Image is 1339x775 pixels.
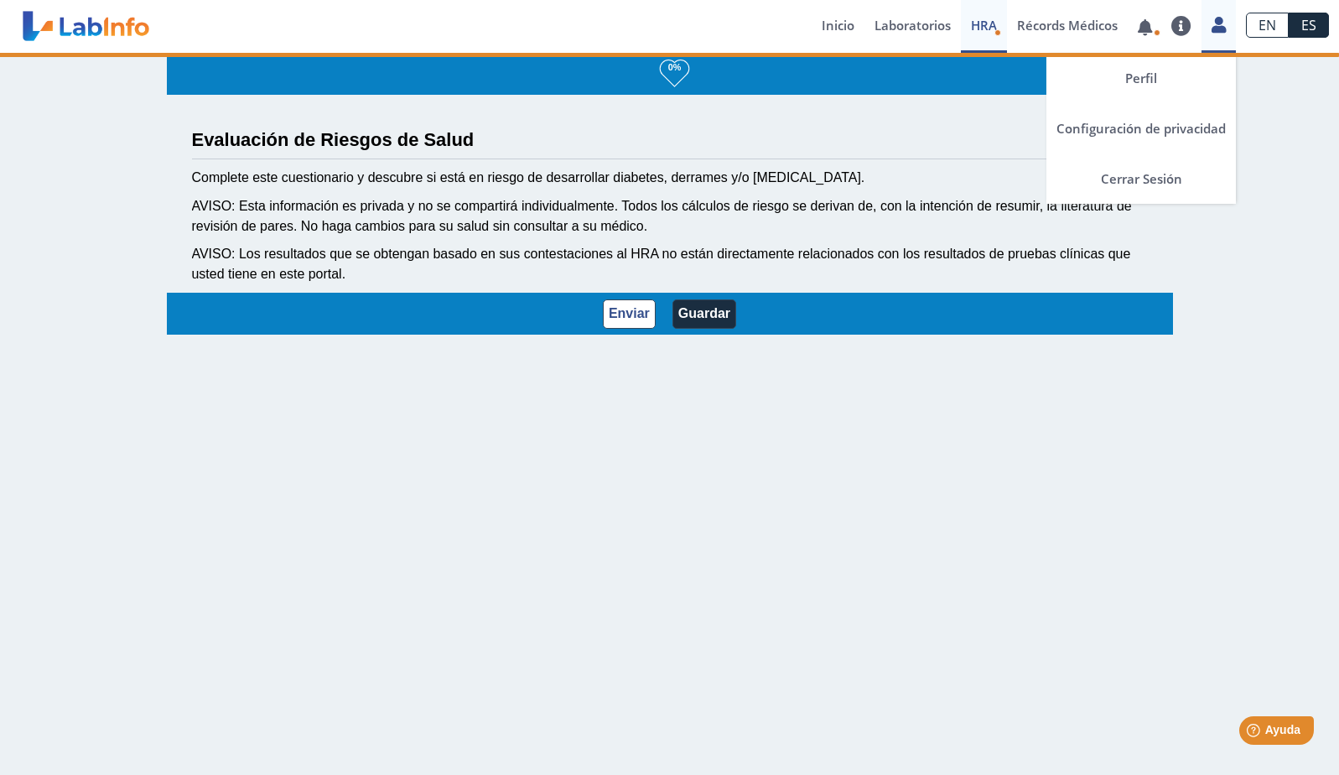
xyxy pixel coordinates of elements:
[1046,53,1236,103] a: Perfil
[1046,103,1236,153] a: Configuración de privacidad
[192,196,1148,237] div: AVISO: Esta información es privada y no se compartirá individualmente. Todos los cálculos de ries...
[192,244,1148,284] div: AVISO: Los resultados que se obtengan basado en sus contestaciones al HRA no están directamente r...
[192,168,1148,188] div: Complete este cuestionario y descubre si está en riesgo de desarrollar diabetes, derrames y/o [ME...
[1046,153,1236,204] a: Cerrar Sesión
[660,57,689,78] h3: 0%
[1289,13,1329,38] a: ES
[1190,710,1321,757] iframe: Help widget launcher
[603,299,656,329] button: Enviar
[192,129,1148,150] h3: Evaluación de Riesgos de Salud
[672,299,736,329] button: Guardar
[1246,13,1289,38] a: EN
[971,17,997,34] span: HRA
